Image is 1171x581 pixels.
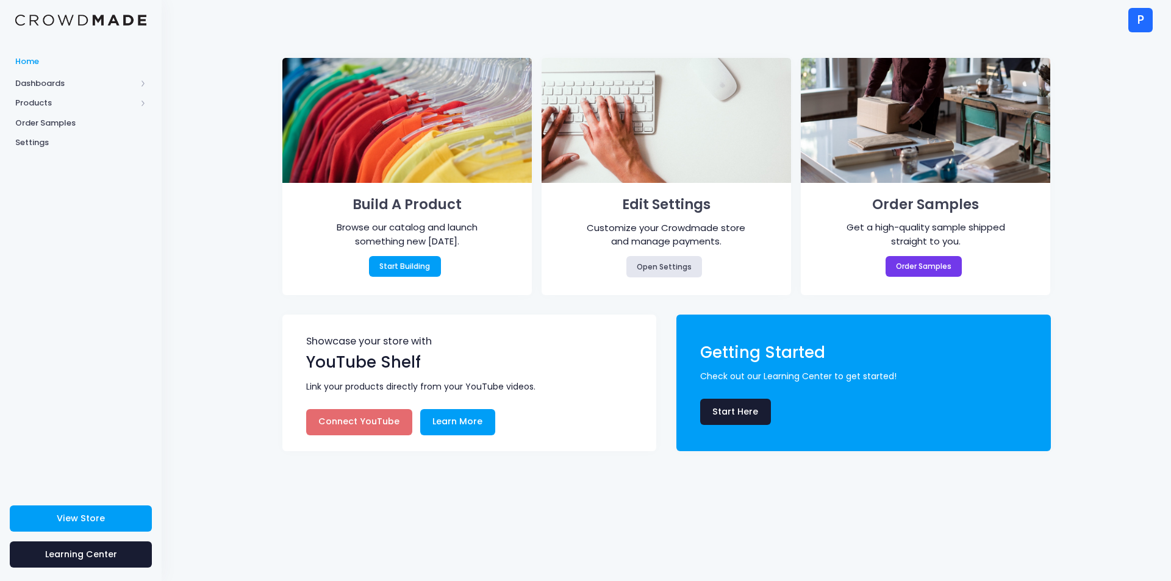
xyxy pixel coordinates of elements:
[300,193,514,217] h1: Build A Product
[700,341,825,363] span: Getting Started
[420,409,495,435] a: Learn More
[15,15,146,26] img: Logo
[579,221,754,249] div: Customize your Crowdmade store and manage payments.
[700,370,1033,383] span: Check out our Learning Center to get started!
[320,221,494,248] div: Browse our catalog and launch something new [DATE].
[306,351,421,373] span: YouTube Shelf
[1128,8,1153,32] div: P
[45,548,117,560] span: Learning Center
[700,399,771,425] a: Start Here
[819,193,1033,217] h1: Order Samples
[15,117,146,129] span: Order Samples
[306,409,412,435] a: Connect YouTube
[559,193,773,217] h1: Edit Settings
[306,337,635,351] span: Showcase your store with
[626,256,703,277] a: Open Settings
[15,77,136,90] span: Dashboards
[10,505,152,532] a: View Store
[15,97,136,109] span: Products
[15,137,146,149] span: Settings
[10,541,152,568] a: Learning Center
[15,55,146,68] span: Home
[306,380,639,393] span: Link your products directly from your YouTube videos.
[369,256,441,277] a: Start Building
[886,256,962,277] a: Order Samples
[839,221,1013,248] div: Get a high-quality sample shipped straight to you.
[57,512,105,524] span: View Store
